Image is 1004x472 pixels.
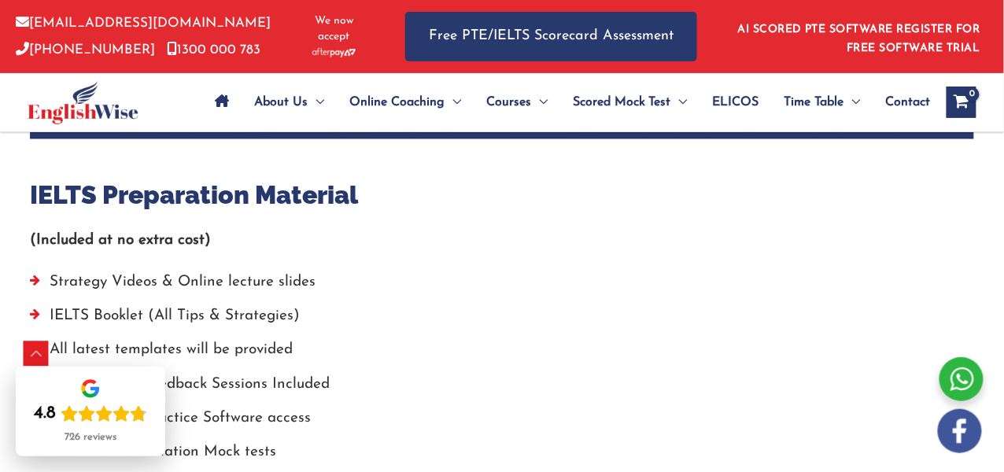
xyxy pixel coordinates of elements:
span: ELICOS [713,75,759,130]
span: Menu Toggle [844,75,861,130]
li: IELTS Online practice Software access [30,405,974,439]
span: We now accept [302,13,366,45]
span: Online Coaching [349,75,445,130]
span: Menu Toggle [671,75,688,130]
div: Rating: 4.8 out of 5 [34,403,147,425]
a: [PHONE_NUMBER] [16,43,155,57]
img: white-facebook.png [938,409,982,453]
span: Courses [486,75,531,130]
strong: (Included at no extra cost) [30,233,211,248]
aside: Header Widget 1 [729,11,988,62]
a: [EMAIL_ADDRESS][DOMAIN_NAME] [16,17,271,30]
span: Menu Toggle [531,75,548,130]
span: Contact [886,75,931,130]
span: Menu Toggle [308,75,324,130]
a: 1300 000 783 [167,43,260,57]
a: CoursesMenu Toggle [474,75,560,130]
span: Scored Mock Test [573,75,671,130]
a: About UsMenu Toggle [242,75,337,130]
h3: IELTS Preparation Material [30,179,974,212]
img: Afterpay-Logo [312,48,356,57]
a: View Shopping Cart, empty [947,87,976,118]
li: IELTS Booklet (All Tips & Strategies) [30,303,974,337]
li: All latest templates will be provided [30,337,974,371]
a: Time TableMenu Toggle [772,75,873,130]
a: Online CoachingMenu Toggle [337,75,474,130]
div: 726 reviews [65,431,116,444]
a: AI SCORED PTE SOFTWARE REGISTER FOR FREE SOFTWARE TRIAL [738,24,981,54]
a: Contact [873,75,931,130]
span: About Us [254,75,308,130]
a: Free PTE/IELTS Scorecard Assessment [405,12,697,61]
nav: Site Navigation: Main Menu [202,75,931,130]
span: Time Table [784,75,844,130]
li: One On One Feedback Sessions Included [30,371,974,405]
img: cropped-ew-logo [28,81,138,124]
a: Scored Mock TestMenu Toggle [560,75,700,130]
span: Menu Toggle [445,75,461,130]
li: Strategy Videos & Online lecture slides [30,269,974,303]
a: ELICOS [700,75,772,130]
div: 4.8 [34,403,56,425]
